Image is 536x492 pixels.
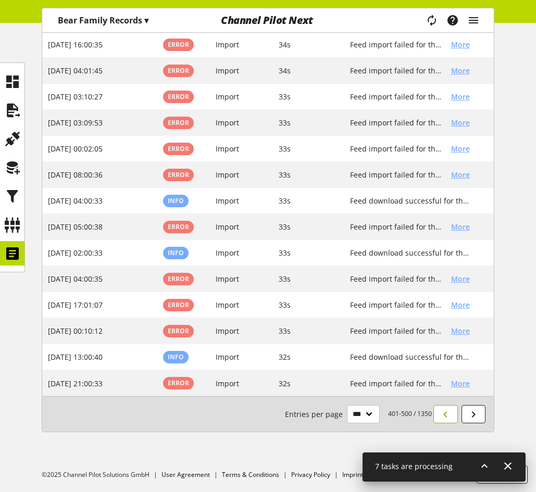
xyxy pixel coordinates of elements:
[279,40,291,49] span: 34s
[451,169,470,180] span: More
[350,143,443,154] h2: Feed import failed for the feed GOOGLE CH with the ID 617. The threshold value for minimum number...
[216,170,239,180] span: Import
[350,221,443,232] h2: Feed import failed for the feed GOOGLE FR with the ID 616. The threshold value for minimum number...
[48,379,103,388] span: [DATE] 21:00:33
[168,196,184,205] span: Info
[342,470,363,479] a: Imprint
[216,248,239,258] span: Import
[48,352,103,362] span: [DATE] 13:00:40
[168,274,189,283] span: Error
[279,300,291,310] span: 33s
[168,118,189,127] span: Error
[168,248,184,257] span: Info
[216,222,239,232] span: Import
[168,144,189,153] span: Error
[168,222,189,231] span: Error
[443,140,478,158] button: More
[443,113,478,132] button: More
[451,143,470,154] span: More
[48,118,103,128] span: [DATE] 03:09:53
[168,300,189,309] span: Error
[279,352,291,362] span: 32s
[451,65,470,76] span: More
[350,117,443,128] h2: Feed import failed for the feed GOOGLE CH with the ID 617. The threshold value for minimum number...
[350,273,443,284] h2: Feed import failed for the feed Channel Pilot Extra Feed with the ID 612. The threshold value for...
[48,170,103,180] span: [DATE] 08:00:36
[168,92,189,101] span: Error
[222,470,279,479] a: Terms & Conditions
[279,66,291,75] span: 34s
[216,196,239,206] span: Import
[48,196,103,206] span: [DATE] 04:00:33
[443,374,478,393] button: More
[443,296,478,314] button: More
[350,195,469,206] h2: Feed download successful for the feed GOOGLE GB with the feed ID 615. (Feed unchanged)
[451,117,470,128] span: More
[216,352,239,362] span: Import
[451,325,470,336] span: More
[279,379,291,388] span: 32s
[216,66,239,75] span: Import
[350,247,469,258] h2: Feed download successful for the feed GOOGLE GB with the feed ID 615. (Feed unchanged)
[279,170,291,180] span: 33s
[350,65,443,76] h2: Feed import failed for the feed GOOGLE GB with the ID 615. The threshold value for minimum number...
[443,87,478,106] button: More
[58,14,148,27] p: Bear Family Records
[451,39,470,50] span: More
[161,470,210,479] a: User Agreement
[279,326,291,336] span: 33s
[451,299,470,310] span: More
[279,248,291,258] span: 33s
[350,299,443,310] h2: Feed import failed for the feed GOOGLE FR with the ID 616. The threshold value for minimum number...
[216,40,239,49] span: Import
[48,248,103,258] span: [DATE] 02:00:33
[443,322,478,340] button: More
[451,273,470,284] span: More
[451,378,470,389] span: More
[279,92,291,102] span: 33s
[375,461,453,471] span: 7 tasks are processing
[144,15,148,26] span: ▾
[216,379,239,388] span: Import
[48,274,103,284] span: [DATE] 04:00:35
[443,218,478,236] button: More
[443,35,478,54] button: More
[350,378,443,389] h2: Feed import failed for the feed GOOGLE GB with the ID 615. The threshold value for minimum number...
[216,274,239,284] span: Import
[48,300,103,310] span: [DATE] 17:01:07
[48,144,103,154] span: [DATE] 00:02:05
[42,470,161,480] li: ©2025 Channel Pilot Solutions GmbH
[42,8,494,33] nav: main navigation
[168,326,189,335] span: Error
[168,170,189,179] span: Error
[443,270,478,288] button: More
[350,325,443,336] h2: Feed import failed for the feed GOOGLE GB with the ID 615. The threshold value for minimum number...
[168,40,189,49] span: Error
[216,144,239,154] span: Import
[291,470,330,479] a: Privacy Policy
[279,196,291,206] span: 33s
[216,118,239,128] span: Import
[350,39,443,50] h2: Feed import failed for the feed GOOGLE CH with the ID 617. The threshold value for minimum number...
[168,66,189,75] span: Error
[350,91,443,102] h2: Feed import failed for the feed Channel Pilot Extra Feed with the ID 612. The threshold value for...
[216,92,239,102] span: Import
[451,221,470,232] span: More
[216,326,239,336] span: Import
[443,166,478,184] button: More
[48,92,103,102] span: [DATE] 03:10:27
[48,326,103,336] span: [DATE] 00:10:12
[48,66,103,75] span: [DATE] 04:01:45
[168,352,184,361] span: Info
[350,351,469,362] h2: Feed download successful for the feed GOOGLE GB with the feed ID 615. (Feed unchanged)
[279,222,291,232] span: 33s
[279,274,291,284] span: 33s
[216,300,239,310] span: Import
[279,118,291,128] span: 33s
[285,405,432,423] small: 401-500 / 1350
[285,409,347,420] span: Entries per page
[168,379,189,387] span: Error
[451,91,470,102] span: More
[279,144,291,154] span: 33s
[350,169,443,180] h2: Feed import failed for the feed GOOGLE CH with the ID 617. The threshold value for minimum number...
